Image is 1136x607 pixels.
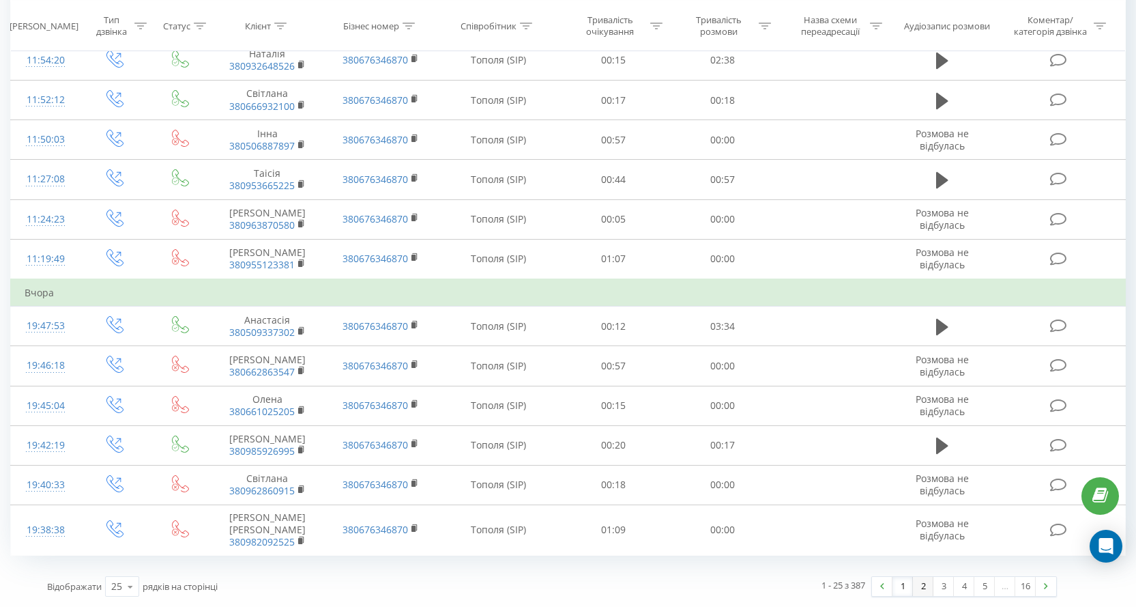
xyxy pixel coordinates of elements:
[343,320,408,333] a: 380676346870
[25,472,67,498] div: 19:40:33
[343,359,408,372] a: 380676346870
[211,160,324,199] td: Таісія
[668,465,777,505] td: 00:00
[343,212,408,225] a: 380676346870
[995,577,1015,596] div: …
[229,218,295,231] a: 380963870580
[211,346,324,386] td: [PERSON_NAME]
[916,472,969,497] span: Розмова не відбулась
[682,14,755,38] div: Тривалість розмови
[143,580,218,593] span: рядків на сторінці
[229,444,295,457] a: 380985926995
[229,258,295,271] a: 380955123381
[668,40,777,80] td: 02:38
[343,133,408,146] a: 380676346870
[343,173,408,186] a: 380676346870
[668,199,777,239] td: 00:00
[437,239,559,279] td: Тополя (SIP)
[437,120,559,160] td: Тополя (SIP)
[974,577,995,596] a: 5
[437,386,559,425] td: Тополя (SIP)
[229,326,295,339] a: 380509337302
[904,20,990,31] div: Аудіозапис розмови
[668,307,777,346] td: 03:34
[343,438,408,451] a: 380676346870
[211,81,324,120] td: Світлана
[559,81,668,120] td: 00:17
[559,465,668,505] td: 00:18
[913,577,933,596] a: 2
[229,179,295,192] a: 380953665225
[559,160,668,199] td: 00:44
[211,505,324,556] td: [PERSON_NAME] [PERSON_NAME]
[1090,530,1122,563] div: Open Intercom Messenger
[245,20,271,31] div: Клієнт
[821,578,865,592] div: 1 - 25 з 387
[559,505,668,556] td: 01:09
[916,127,969,152] span: Розмова не відбулась
[559,425,668,465] td: 00:20
[343,20,399,31] div: Бізнес номер
[559,346,668,386] td: 00:57
[916,393,969,418] span: Розмова не відбулась
[211,307,324,346] td: Анастасія
[437,307,559,346] td: Тополя (SIP)
[437,160,559,199] td: Тополя (SIP)
[25,87,67,113] div: 11:52:12
[559,239,668,279] td: 01:07
[668,160,777,199] td: 00:57
[25,352,67,379] div: 19:46:18
[163,20,190,31] div: Статус
[47,580,102,593] span: Відображати
[668,81,777,120] td: 00:18
[229,139,295,152] a: 380506887897
[668,425,777,465] td: 00:17
[211,120,324,160] td: Інна
[916,206,969,231] span: Розмова не відбулась
[25,393,67,419] div: 19:45:04
[211,465,324,505] td: Світлана
[461,20,516,31] div: Співробітник
[211,199,324,239] td: [PERSON_NAME]
[437,199,559,239] td: Тополя (SIP)
[25,126,67,153] div: 11:50:03
[25,206,67,233] div: 11:24:23
[437,81,559,120] td: Тополя (SIP)
[229,405,295,418] a: 380661025205
[668,346,777,386] td: 00:00
[954,577,974,596] a: 4
[916,353,969,378] span: Розмова не відбулась
[559,386,668,425] td: 00:15
[211,239,324,279] td: [PERSON_NAME]
[1015,577,1036,596] a: 16
[668,239,777,279] td: 00:00
[25,246,67,272] div: 11:19:49
[229,59,295,72] a: 380932648526
[343,523,408,536] a: 380676346870
[25,517,67,544] div: 19:38:38
[793,14,866,38] div: Назва схеми переадресації
[10,20,78,31] div: [PERSON_NAME]
[668,120,777,160] td: 00:00
[437,40,559,80] td: Тополя (SIP)
[25,432,67,459] div: 19:42:19
[933,577,954,596] a: 3
[343,399,408,412] a: 380676346870
[559,199,668,239] td: 00:05
[25,166,67,193] div: 11:27:08
[25,47,67,74] div: 11:54:20
[211,425,324,465] td: [PERSON_NAME]
[211,40,324,80] td: Наталія
[92,14,130,38] div: Тип дзвінка
[211,386,324,425] td: Олена
[25,313,67,339] div: 19:47:53
[229,484,295,497] a: 380962860915
[437,425,559,465] td: Тополя (SIP)
[111,580,122,593] div: 25
[343,94,408,107] a: 380676346870
[1010,14,1090,38] div: Коментар/категорія дзвінка
[559,120,668,160] td: 00:57
[343,478,408,491] a: 380676346870
[343,252,408,265] a: 380676346870
[343,53,408,66] a: 380676346870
